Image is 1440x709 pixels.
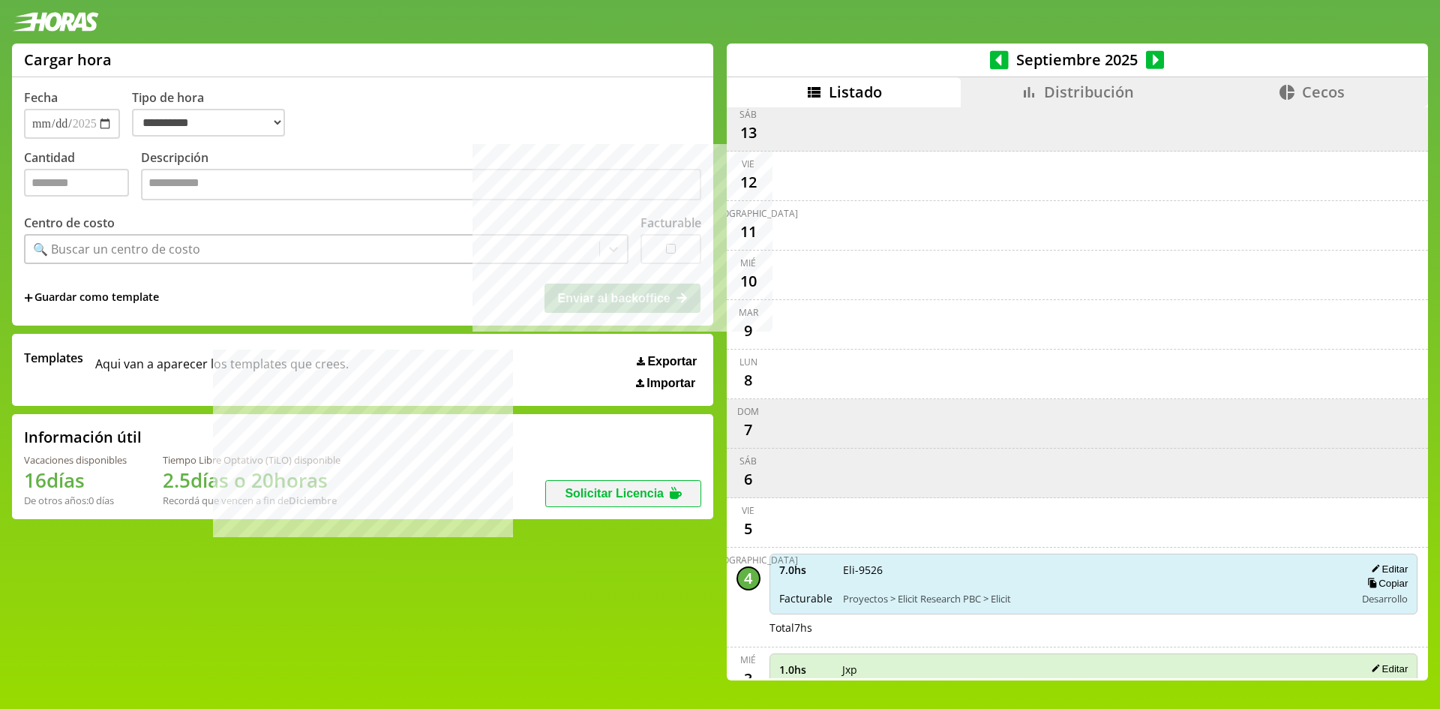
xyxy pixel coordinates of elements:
span: Eli-9526 [843,563,1345,577]
span: Desarrollo [1362,592,1408,605]
span: Templates [24,350,83,366]
span: Solicitar Licencia [565,487,664,500]
div: Tiempo Libre Optativo (TiLO) disponible [163,453,340,467]
label: Centro de costo [24,215,115,231]
div: Vacaciones disponibles [24,453,127,467]
h2: Información útil [24,427,142,447]
span: Septiembre 2025 [1009,50,1146,70]
h1: 2.5 días o 20 horas [163,467,340,494]
button: Editar [1366,662,1408,675]
div: Total 7 hs [769,620,1418,635]
button: Editar [1366,563,1408,575]
img: logotipo [12,12,99,32]
span: Distribución [1044,82,1134,102]
div: mié [740,257,756,269]
div: 12 [736,170,760,194]
div: sáb [739,108,757,121]
span: +Guardar como template [24,290,159,306]
span: Exportar [647,355,697,368]
b: Diciembre [289,494,337,507]
textarea: Descripción [141,169,701,200]
label: Facturable [640,215,701,231]
div: dom [737,405,759,418]
div: scrollable content [727,107,1428,678]
button: Copiar [1363,677,1408,690]
div: 7 [736,418,760,442]
div: vie [742,158,754,170]
span: Aqui van a aparecer los templates que crees. [95,350,349,390]
span: Importar [646,377,695,390]
div: vie [742,504,754,517]
div: 3 [736,666,760,690]
span: Listado [829,82,882,102]
h1: Cargar hora [24,50,112,70]
div: 4 [736,566,760,590]
button: Solicitar Licencia [545,480,701,507]
div: Recordá que vencen a fin de [163,494,340,507]
span: 1.0 hs [779,662,832,677]
div: 🔍 Buscar un centro de costo [33,241,200,257]
span: Jxp [842,662,1345,677]
button: Copiar [1363,577,1408,590]
span: Facturable [779,591,832,605]
div: 9 [736,319,760,343]
label: Descripción [141,149,701,204]
div: 6 [736,467,760,491]
label: Tipo de hora [132,89,297,139]
div: [DEMOGRAPHIC_DATA] [699,207,798,220]
div: 11 [736,220,760,244]
span: + [24,290,33,306]
select: Tipo de hora [132,109,285,137]
div: De otros años: 0 días [24,494,127,507]
button: Exportar [632,354,701,369]
div: 8 [736,368,760,392]
label: Cantidad [24,149,141,204]
input: Cantidad [24,169,129,197]
span: Proyectos > Elicit Research PBC > Elicit [843,592,1345,605]
span: 7.0 hs [779,563,832,577]
h1: 16 días [24,467,127,494]
div: 10 [736,269,760,293]
div: [DEMOGRAPHIC_DATA] [699,554,798,566]
div: mié [740,653,756,666]
div: sáb [739,455,757,467]
span: Cecos [1302,82,1345,102]
div: mar [739,306,758,319]
div: 13 [736,121,760,145]
label: Fecha [24,89,58,106]
div: lun [739,356,757,368]
div: 5 [736,517,760,541]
